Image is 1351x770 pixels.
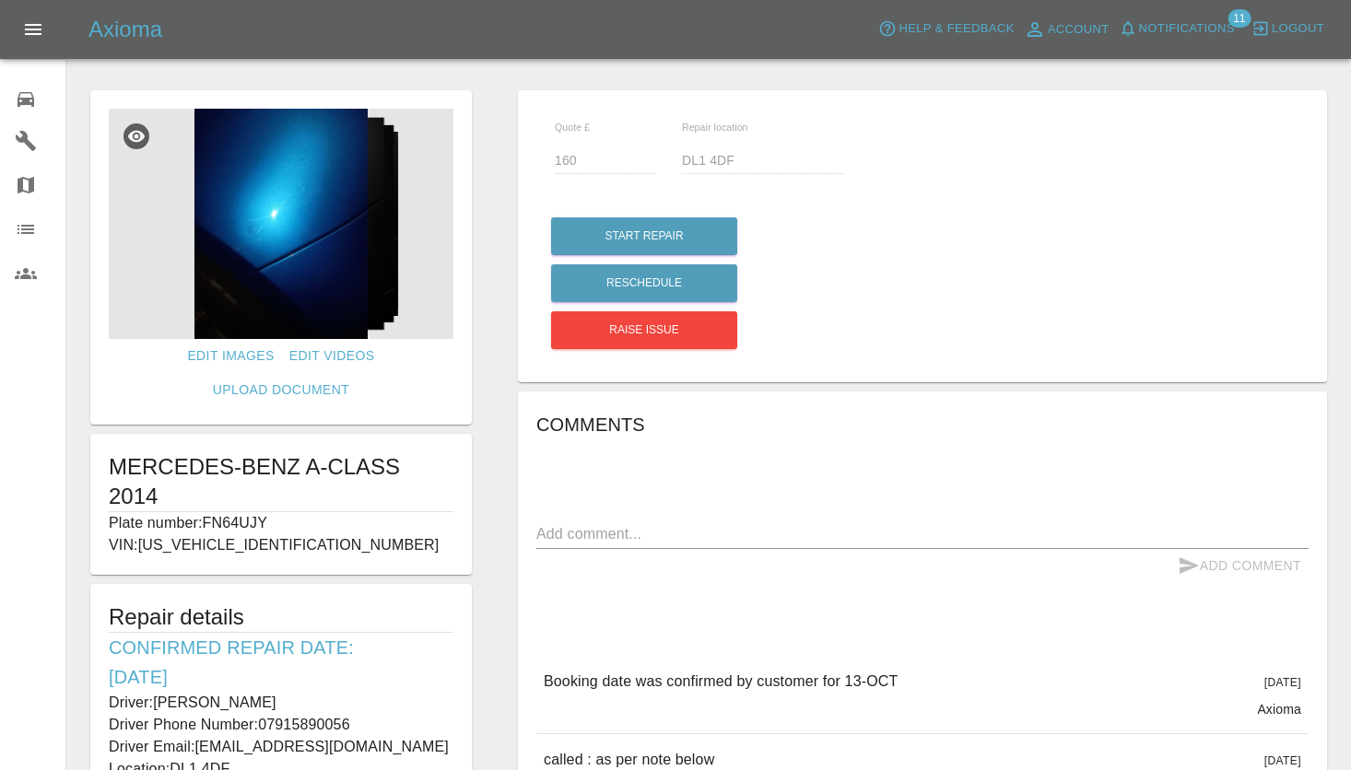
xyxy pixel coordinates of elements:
p: Plate number: FN64UJY [109,512,453,534]
h6: Comments [536,410,1309,439]
button: Logout [1247,15,1329,43]
span: [DATE] [1264,754,1301,767]
span: Logout [1272,18,1324,40]
button: Raise issue [551,311,737,349]
span: Help & Feedback [899,18,1014,40]
button: Help & Feedback [874,15,1018,43]
p: Driver Email: [EMAIL_ADDRESS][DOMAIN_NAME] [109,736,453,758]
a: Edit Images [180,339,281,373]
p: Driver: [PERSON_NAME] [109,692,453,714]
p: Booking date was confirmed by customer for 13-OCT [544,671,898,693]
button: Notifications [1114,15,1239,43]
p: VIN: [US_VEHICLE_IDENTIFICATION_NUMBER] [109,534,453,556]
a: Account [1019,15,1114,44]
h6: Confirmed Repair Date: [DATE] [109,633,453,692]
span: Notifications [1139,18,1235,40]
span: Repair location [682,122,748,133]
span: Account [1048,19,1110,41]
img: b2ae9d2b-32fb-4ee6-909c-8bb5ca205f94 [109,109,453,339]
h5: Repair details [109,602,453,632]
button: Reschedule [551,264,737,302]
a: Upload Document [206,373,357,407]
span: [DATE] [1264,676,1301,689]
h1: MERCEDES-BENZ A-CLASS 2014 [109,452,453,511]
button: Open drawer [11,7,55,52]
span: Quote £ [555,122,590,133]
h5: Axioma [88,15,162,44]
p: Driver Phone Number: 07915890056 [109,714,453,736]
button: Start Repair [551,217,737,255]
span: 11 [1228,9,1251,28]
p: Axioma [1257,700,1301,718]
a: Edit Videos [282,339,382,373]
